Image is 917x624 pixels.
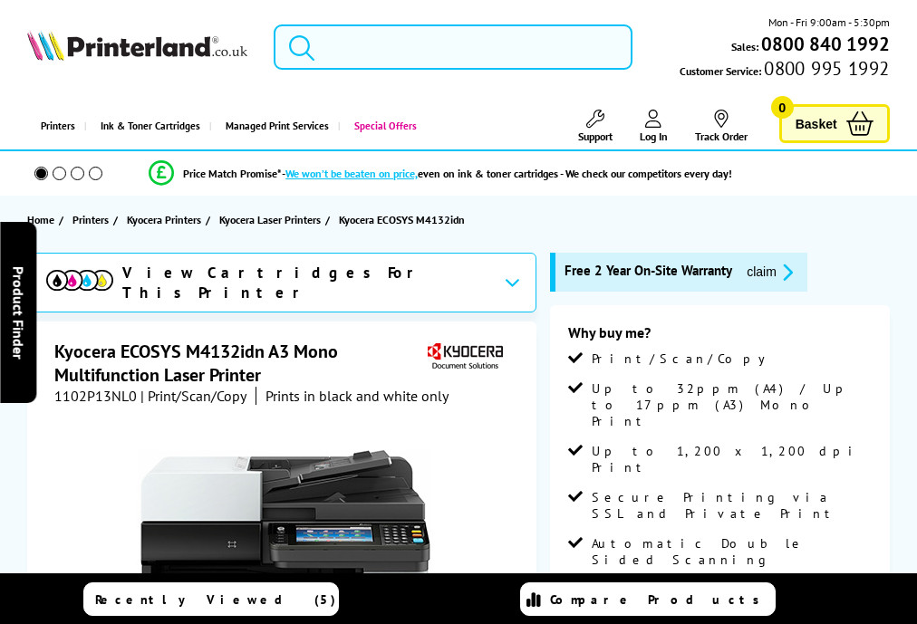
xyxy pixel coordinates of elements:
img: Kyocera [423,340,507,373]
span: Kyocera Laser Printers [219,210,321,229]
a: Log In [640,110,668,143]
li: modal_Promise [9,158,872,189]
span: Log In [640,130,668,143]
span: Customer Service: [680,60,889,80]
i: Prints in black and white only [265,387,449,405]
span: Recently Viewed (5) [95,591,336,608]
a: Special Offers [338,103,426,149]
a: Kyocera ECOSYS M4132idn [339,210,469,229]
span: Home [27,210,54,229]
a: Compare Products [520,582,776,616]
a: 0800 840 1992 [758,35,890,53]
img: Printerland Logo [27,30,246,61]
a: Ink & Toner Cartridges [84,103,209,149]
span: Up to 1,200 x 1,200 dpi Print [592,443,872,475]
span: Printers [72,210,109,229]
span: Secure Printing via SSL and Private Print [592,489,872,522]
span: Mon - Fri 9:00am - 5:30pm [768,14,890,31]
span: View Cartridges For This Printer [122,263,489,302]
button: promo-description [741,262,798,283]
span: Kyocera ECOSYS M4132idn [339,210,465,229]
a: Recently Viewed (5) [83,582,339,616]
a: Printerland Logo [27,30,246,64]
span: 0 [771,96,794,119]
span: 0800 995 1992 [761,60,889,77]
span: Support [578,130,613,143]
a: Kyocera Printers [127,210,206,229]
a: Managed Print Services [209,103,338,149]
span: Basket [796,111,837,136]
a: Basket 0 [779,104,890,143]
span: 1102P13NL0 [54,387,137,405]
span: Kyocera Printers [127,210,201,229]
span: Sales: [731,38,758,55]
span: Ink & Toner Cartridges [101,103,200,149]
span: Print/Scan/Copy [592,350,778,367]
span: Price Match Promise* [183,167,282,180]
span: Up to 32ppm (A4) / Up to 17ppm (A3) Mono Print [592,380,872,429]
span: Product Finder [9,265,27,359]
img: View Cartridges [46,270,113,291]
div: - even on ink & toner cartridges - We check our competitors every day! [282,167,732,180]
a: Home [27,210,59,229]
a: Kyocera Laser Printers [219,210,325,229]
a: Printers [72,210,113,229]
span: Automatic Double Sided Scanning [592,535,872,568]
b: 0800 840 1992 [761,32,890,56]
div: Why buy me? [568,323,872,350]
h1: Kyocera ECOSYS M4132idn A3 Mono Multifunction Laser Printer [54,340,423,387]
a: Support [578,110,613,143]
span: We won’t be beaten on price, [285,167,418,180]
span: | Print/Scan/Copy [140,387,246,405]
span: Compare Products [550,591,769,608]
span: Free 2 Year On-Site Warranty [565,262,732,283]
a: Track Order [695,110,748,143]
a: Printers [27,103,84,149]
